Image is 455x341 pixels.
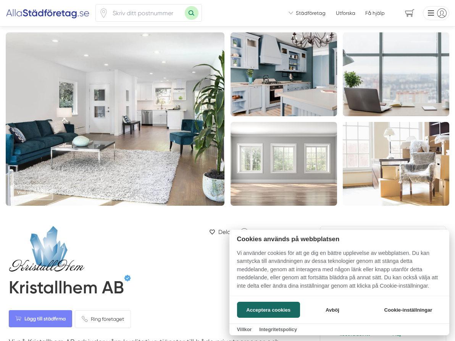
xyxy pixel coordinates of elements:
[229,249,449,296] p: Vi använder cookies för att ge dig en bättre upplevelse av webbplatsen. Du kan samtycka till anvä...
[302,302,363,318] button: Avböj
[259,327,297,332] a: Integritetspolicy
[237,302,300,318] button: Acceptera cookies
[229,235,449,243] h2: Cookies används på webbplatsen
[375,302,442,318] button: Cookie-inställningar
[237,327,252,332] a: Villkor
